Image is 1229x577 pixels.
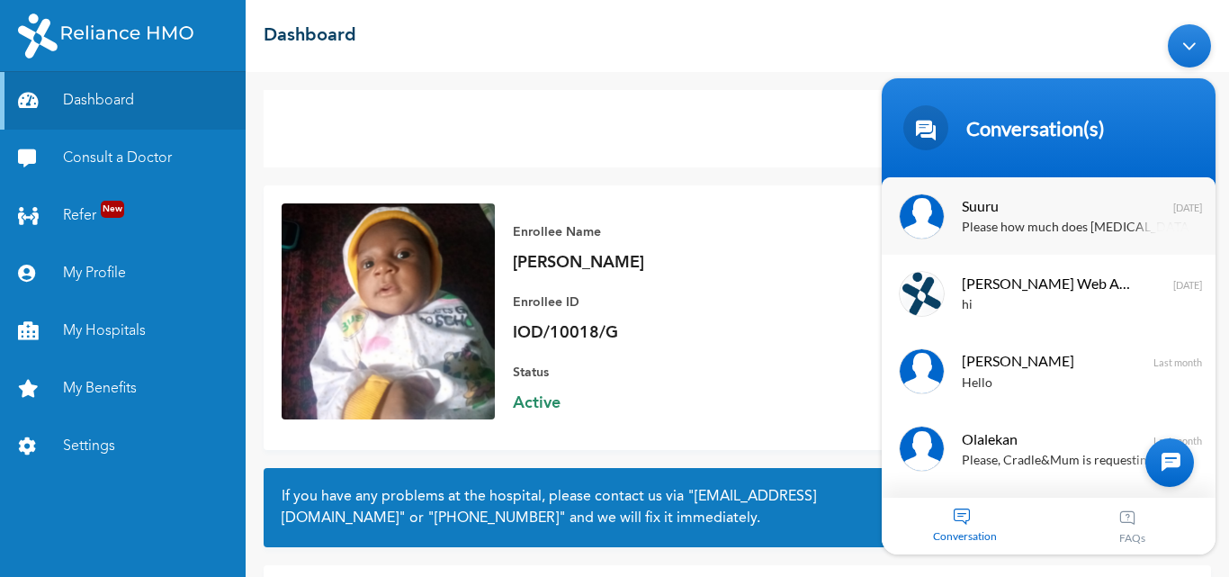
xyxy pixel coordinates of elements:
p: IOD/10018/G [513,322,765,344]
p: [PERSON_NAME] [513,252,765,274]
h2: Dashboard [264,23,356,50]
iframe: SalesIQ Chatwindow [873,15,1225,563]
span: Active [513,392,765,414]
p: Enrollee Name [513,221,765,243]
img: RelianceHMO's Logo [18,14,193,59]
img: Enrollee [282,203,495,419]
span: New [101,201,124,218]
a: "[PHONE_NUMBER]" [427,511,566,526]
h2: If you have any problems at the hospital, please contact us via or and we will fix it immediately. [282,486,1193,529]
p: Enrollee ID [513,292,765,313]
p: Status [513,362,765,383]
